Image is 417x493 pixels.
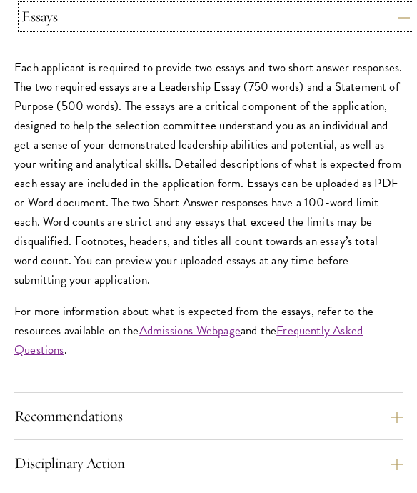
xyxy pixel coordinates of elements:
p: Each applicant is required to provide two essays and two short answer responses. The two required... [14,58,403,289]
button: Recommendations [14,404,403,428]
p: For more information about what is expected from the essays, refer to the resources available on ... [14,302,403,359]
a: Frequently Asked Questions [14,322,363,359]
button: Disciplinary Action [14,452,403,475]
a: Admissions Webpage [139,322,241,339]
button: Essays [21,5,410,29]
